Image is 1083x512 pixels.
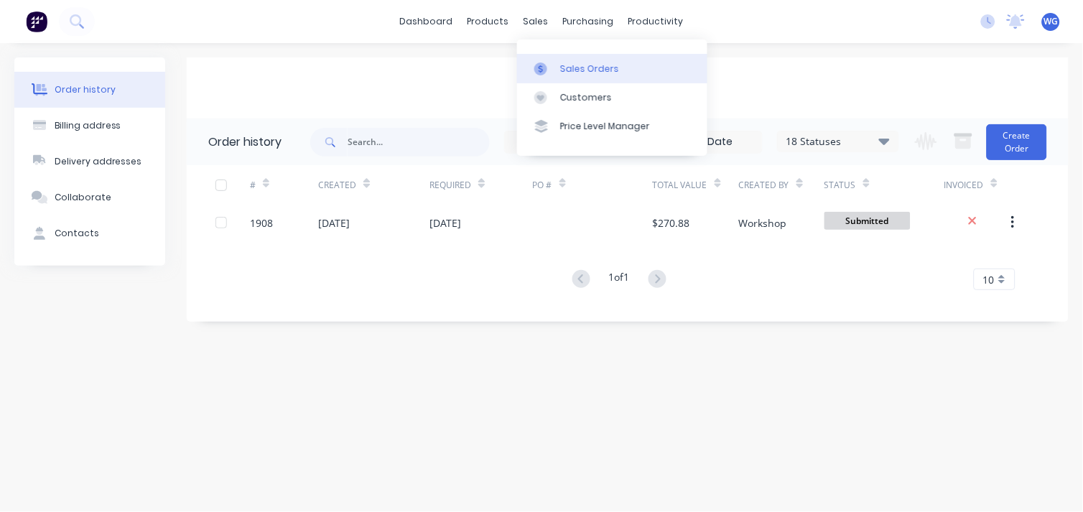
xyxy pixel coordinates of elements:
div: Required [429,179,471,192]
span: 10 [983,272,995,287]
div: Order history [208,134,282,151]
div: Total Value [653,165,738,205]
input: Order Date [505,131,626,153]
img: Factory [26,11,47,32]
div: Created [318,179,356,192]
button: Delivery addresses [14,144,165,180]
div: $270.88 [653,215,690,231]
div: [DATE] [429,215,461,231]
button: Billing address [14,108,165,144]
div: # [250,179,256,192]
div: Billing address [55,119,121,132]
div: [DATE] [318,215,350,231]
div: # [250,165,319,205]
span: WG [1044,15,1059,28]
div: Price Level Manager [560,120,650,133]
div: Customers [560,91,612,104]
div: Required [429,165,532,205]
div: PO # [533,165,653,205]
div: products [460,11,516,32]
div: sales [516,11,556,32]
div: Invoiced [944,165,1013,205]
div: Created By [738,179,789,192]
a: Sales Orders [517,54,707,83]
button: Create Order [987,124,1047,160]
a: dashboard [393,11,460,32]
div: PO # [533,179,552,192]
div: Sales Orders [560,62,619,75]
div: Order history [55,83,116,96]
button: Collaborate [14,180,165,215]
a: Price Level Manager [517,112,707,141]
div: Status [824,179,856,192]
div: Contacts [55,227,99,240]
div: 18 Statuses [778,134,898,149]
div: 1 of 1 [609,269,630,290]
div: Collaborate [55,191,111,204]
button: Contacts [14,215,165,251]
div: productivity [621,11,691,32]
div: Total Value [653,179,707,192]
input: Search... [348,128,490,157]
div: Status [824,165,944,205]
div: Delivery addresses [55,155,142,168]
span: Submitted [824,212,911,230]
a: Customers [517,83,707,112]
div: purchasing [556,11,621,32]
div: Created By [738,165,824,205]
div: Workshop [738,215,786,231]
button: Order history [14,72,165,108]
div: 1908 [250,215,273,231]
div: Invoiced [944,179,984,192]
div: Created [318,165,429,205]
